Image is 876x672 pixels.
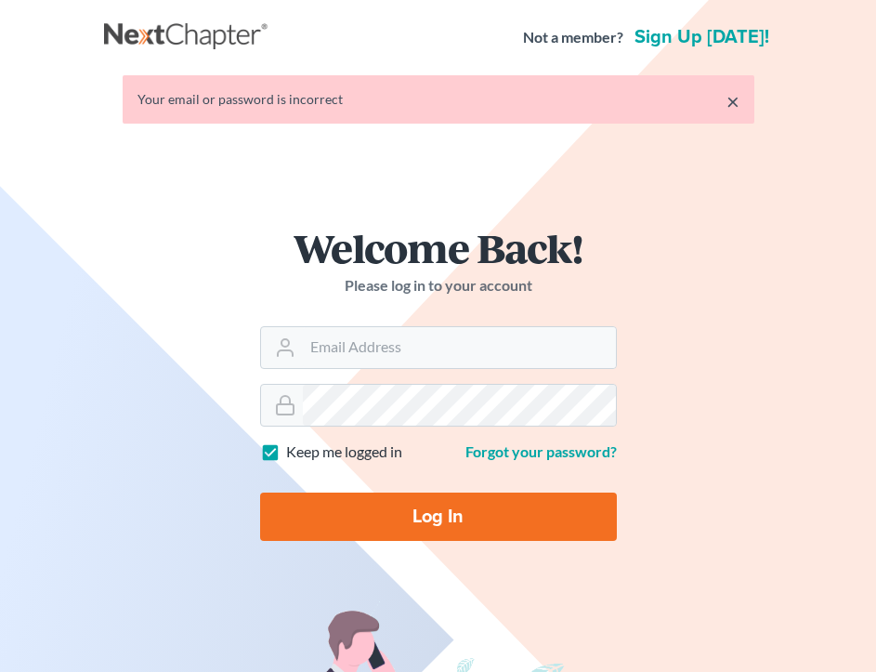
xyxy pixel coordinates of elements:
[260,275,617,296] p: Please log in to your account
[631,28,773,46] a: Sign up [DATE]!
[523,27,623,48] strong: Not a member?
[465,442,617,460] a: Forgot your password?
[260,228,617,268] h1: Welcome Back!
[260,493,617,541] input: Log In
[726,90,739,112] a: ×
[137,90,739,109] div: Your email or password is incorrect
[286,441,402,463] label: Keep me logged in
[303,327,616,368] input: Email Address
